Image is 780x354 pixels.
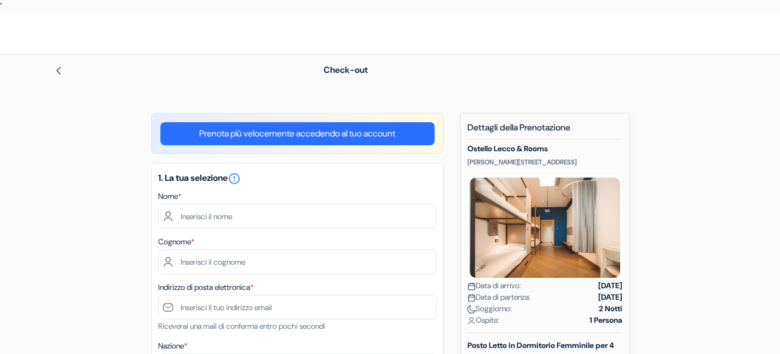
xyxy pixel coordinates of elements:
[467,305,476,313] img: moon.svg
[467,122,622,140] h5: Dettagli della Prenotazione
[467,315,499,326] span: Ospite:
[228,172,241,185] i: error_outline
[599,303,622,315] strong: 2 Notti
[158,204,437,229] input: Inserisci il nome
[467,282,476,290] img: calendar.svg
[467,317,476,325] img: user_icon.svg
[598,292,622,303] strong: [DATE]
[158,282,253,293] label: Indirizzo di posta elettronica
[158,172,437,185] h5: 1. La tua selezione
[467,280,521,292] span: Data di arrivo:
[467,144,622,153] h5: Ostello Lecco & Rooms
[467,294,476,302] img: calendar.svg
[467,292,530,303] span: Data di partenza:
[158,295,437,319] input: Inserisci il tuo indirizzo email
[160,122,435,145] a: Prenota più velocemente accedendo al tuo account
[158,191,181,202] label: Nome
[158,249,437,274] input: Inserisci il cognome
[598,280,622,292] strong: [DATE]
[158,321,325,331] small: Riceverai una mail di conferma entro pochi secondi
[13,24,150,43] img: OstelliDellaGioventu.com
[590,315,622,326] strong: 1 Persona
[54,66,63,75] img: left_arrow.svg
[158,340,187,352] label: Nazione
[158,236,194,248] label: Cognome
[467,303,512,315] span: Soggiorno:
[323,64,368,76] span: Check-out
[228,172,241,184] a: error_outline
[467,158,622,167] p: [PERSON_NAME][STREET_ADDRESS]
